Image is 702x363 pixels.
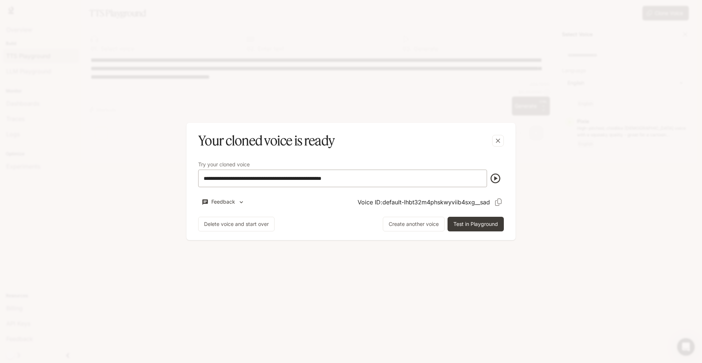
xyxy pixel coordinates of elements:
p: Voice ID: default-lhbt32m4phskwyviib4sxg__sad [358,198,490,207]
button: Create another voice [383,217,445,231]
button: Test in Playground [448,217,504,231]
p: Try your cloned voice [198,162,250,167]
button: Feedback [198,196,248,208]
h5: Your cloned voice is ready [198,132,335,150]
button: Copy Voice ID [493,197,504,208]
button: Delete voice and start over [198,217,275,231]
